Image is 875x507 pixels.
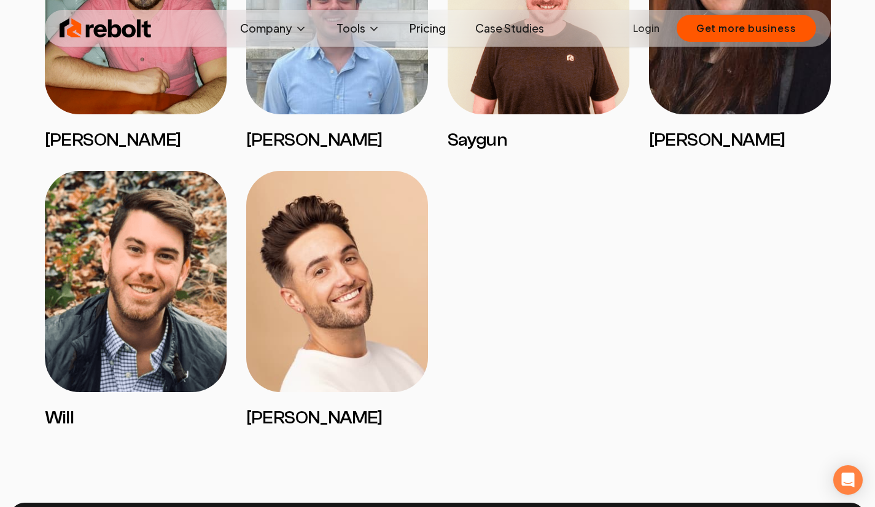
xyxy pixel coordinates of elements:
h3: [PERSON_NAME] [246,129,428,151]
button: Get more business [677,15,816,42]
h3: [PERSON_NAME] [45,129,227,151]
h3: Will [45,407,227,429]
h3: Saygun [448,129,629,151]
img: Rebolt Logo [60,16,152,41]
h3: [PERSON_NAME] [246,407,428,429]
h3: [PERSON_NAME] [649,129,831,151]
div: Open Intercom Messenger [833,465,863,495]
img: Will [45,171,227,392]
button: Company [230,16,317,41]
img: David [246,171,428,392]
a: Login [633,21,659,36]
a: Pricing [400,16,456,41]
button: Tools [327,16,390,41]
a: Case Studies [465,16,554,41]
